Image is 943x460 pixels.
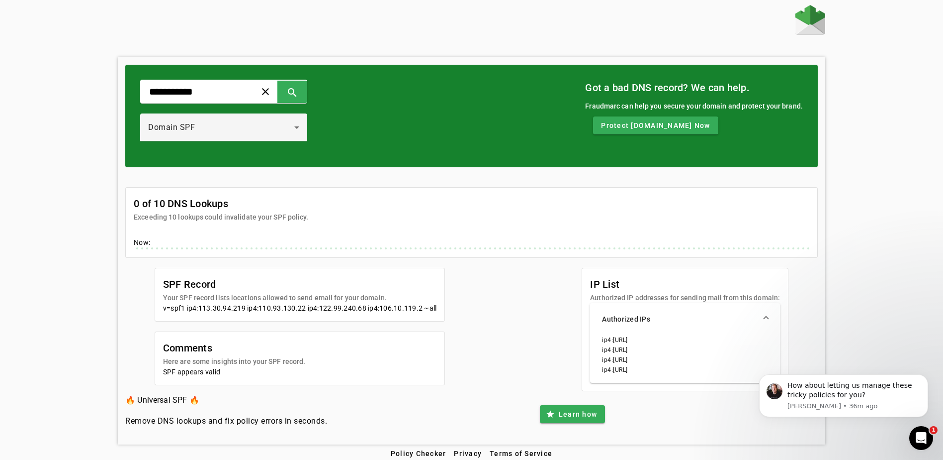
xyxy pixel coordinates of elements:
[454,450,482,458] span: Privacy
[163,303,437,313] div: v=spf1 ip4:113.30.94.219 ip4:110.93.130.22 ip4:122.99.240.68 ip4:106.10.119.2 ~all
[125,415,327,427] h4: Remove DNS lookups and fix policy errors in seconds.
[602,335,768,345] li: ip4:[URL]
[593,116,718,134] button: Protect [DOMAIN_NAME] Now
[585,80,803,96] mat-card-title: Got a bad DNS record? We can help.
[601,120,710,130] span: Protect [DOMAIN_NAME] Now
[602,314,756,324] mat-panel-title: Authorized IPs
[134,212,308,223] mat-card-subtitle: Exceeding 10 lookups could invalidate your SPF policy.
[559,409,597,419] span: Learn how
[163,340,305,356] mat-card-title: Comments
[590,292,780,303] mat-card-subtitle: Authorized IP addresses for sending mail from this domain:
[602,345,768,355] li: ip4:[URL]
[795,5,825,35] img: Fraudmarc Logo
[744,359,943,433] iframe: Intercom notifications message
[540,405,605,423] button: Learn how
[163,292,387,303] mat-card-subtitle: Your SPF record lists locations allowed to send email for your domain.
[930,426,938,434] span: 1
[125,393,327,407] h3: 🔥 Universal SPF 🔥
[590,276,780,292] mat-card-title: IP List
[134,196,308,212] mat-card-title: 0 of 10 DNS Lookups
[148,122,195,132] span: Domain SPF
[490,450,552,458] span: Terms of Service
[585,101,803,112] div: Fraudmarc can help you secure your domain and protect your brand.
[602,355,768,365] li: ip4:[URL]
[163,356,305,367] mat-card-subtitle: Here are some insights into your SPF record.
[391,450,446,458] span: Policy Checker
[909,426,933,450] iframe: Intercom live chat
[795,5,825,37] a: Home
[134,237,809,249] div: Now:
[602,365,768,375] li: ip4:[URL]
[590,335,780,383] div: Authorized IPs
[163,276,387,292] mat-card-title: SPF Record
[163,367,437,377] div: SPF appears valid
[590,303,780,335] mat-expansion-panel-header: Authorized IPs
